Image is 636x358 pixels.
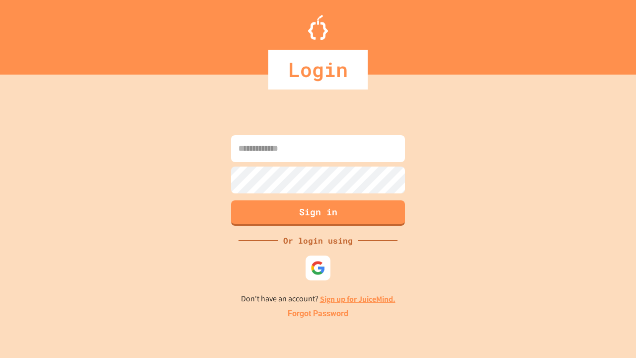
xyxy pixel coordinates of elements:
[231,200,405,226] button: Sign in
[308,15,328,40] img: Logo.svg
[311,261,325,275] img: google-icon.svg
[288,308,348,320] a: Forgot Password
[268,50,368,89] div: Login
[320,294,396,304] a: Sign up for JuiceMind.
[278,235,358,247] div: Or login using
[241,293,396,305] p: Don't have an account?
